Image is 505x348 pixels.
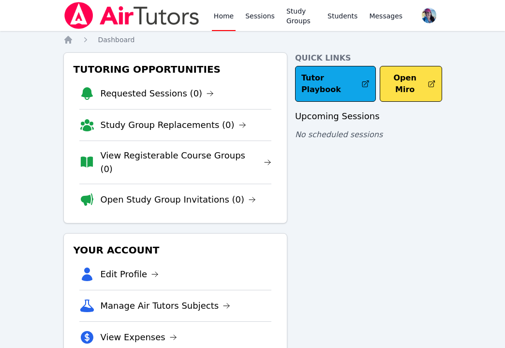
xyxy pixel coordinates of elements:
span: No scheduled sessions [295,130,383,139]
a: Tutor Playbook [295,66,376,102]
a: View Expenses [101,331,177,344]
a: Requested Sessions (0) [101,87,214,100]
img: Air Tutors [63,2,200,29]
span: Dashboard [98,36,135,44]
a: Dashboard [98,35,135,45]
nav: Breadcrumb [63,35,442,45]
h3: Upcoming Sessions [295,110,442,123]
button: Open Miro [380,66,442,102]
a: Study Group Replacements (0) [101,118,246,132]
a: View Registerable Course Groups (0) [100,149,271,176]
span: Messages [369,11,402,21]
a: Manage Air Tutors Subjects [101,299,231,313]
a: Open Study Group Invitations (0) [101,193,256,206]
h4: Quick Links [295,52,442,64]
a: Edit Profile [101,268,159,281]
h3: Tutoring Opportunities [72,61,279,78]
h3: Your Account [72,241,279,259]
